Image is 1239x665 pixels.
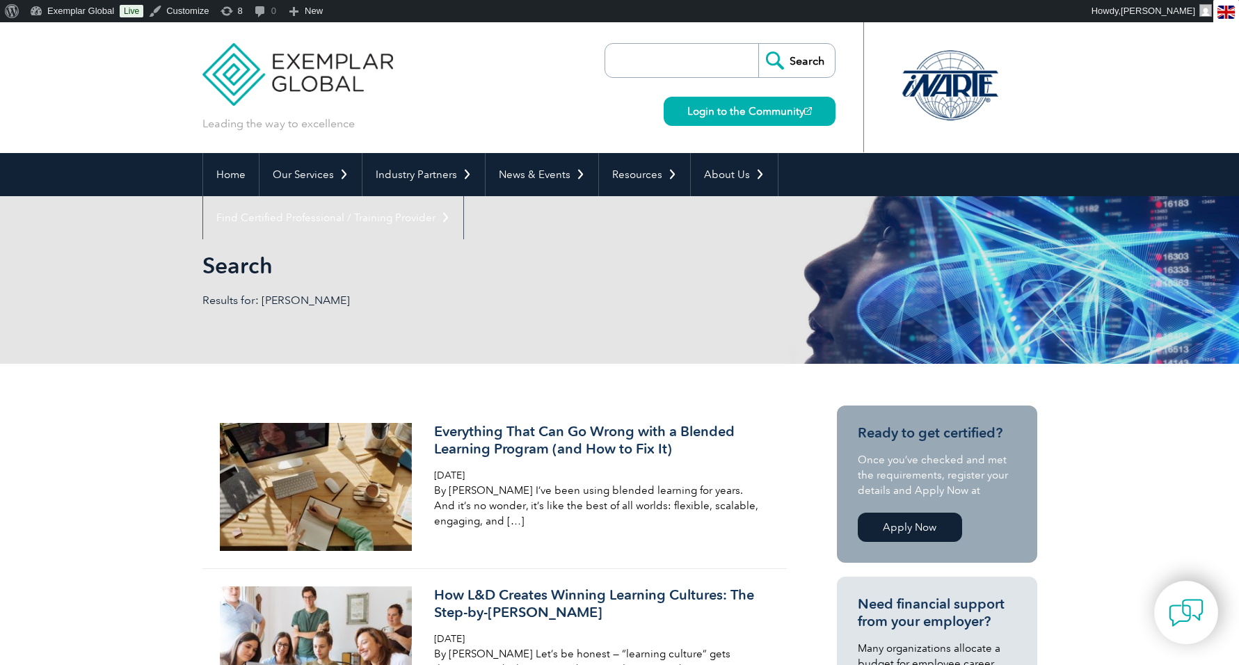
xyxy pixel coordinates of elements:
p: Results for: [PERSON_NAME] [202,293,620,308]
h3: How L&D Creates Winning Learning Cultures: The Step-by-[PERSON_NAME] [434,586,764,621]
span: [PERSON_NAME] [1121,6,1195,16]
h3: Need financial support from your employer? [858,595,1016,630]
p: Leading the way to excellence [202,116,355,131]
img: en [1217,6,1235,19]
a: Industry Partners [362,153,485,196]
span: [DATE] [434,633,465,645]
a: Home [203,153,259,196]
input: Search [758,44,835,77]
a: Everything That Can Go Wrong with a Blended Learning Program (and How to Fix It) [DATE] By [PERSO... [202,406,787,569]
a: About Us [691,153,778,196]
img: Exemplar Global [202,22,394,106]
a: Our Services [259,153,362,196]
a: Find Certified Professional / Training Provider [203,196,463,239]
img: pexels-julia-m-cameron-4144923-300x200.jpg [220,423,413,551]
p: Once you’ve checked and met the requirements, register your details and Apply Now at [858,452,1016,498]
h3: Everything That Can Go Wrong with a Blended Learning Program (and How to Fix It) [434,423,764,458]
a: News & Events [486,153,598,196]
a: Login to the Community [664,97,836,126]
img: contact-chat.png [1169,595,1204,630]
span: [DATE] [434,470,465,481]
p: By [PERSON_NAME] I’ve been using blended learning for years. And it’s no wonder, it’s like the be... [434,483,764,529]
a: Apply Now [858,513,962,542]
h3: Ready to get certified? [858,424,1016,442]
h1: Search [202,252,737,279]
a: Resources [599,153,690,196]
a: Live [120,5,143,17]
img: open_square.png [804,107,812,115]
